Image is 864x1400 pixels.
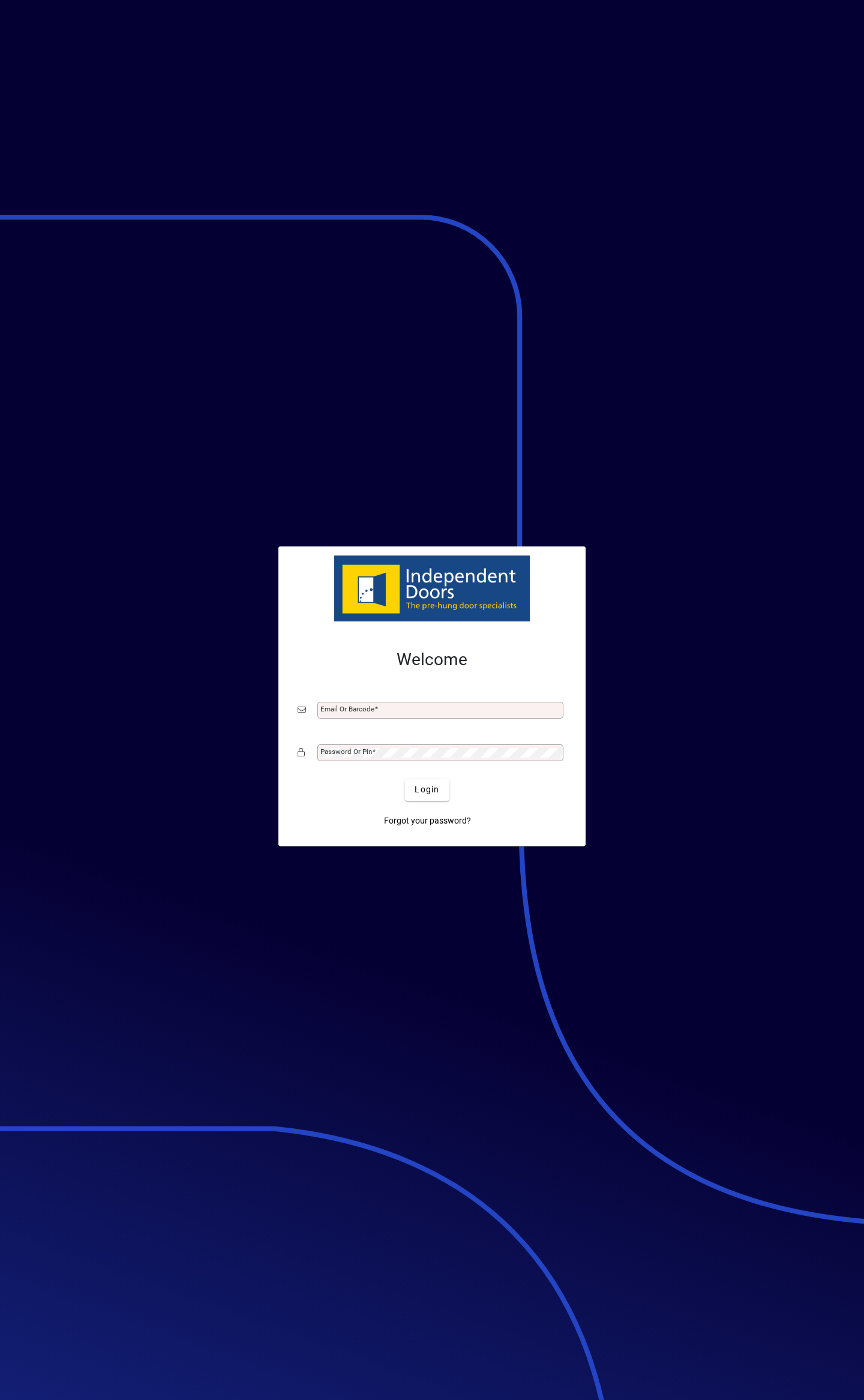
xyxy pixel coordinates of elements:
[320,705,374,713] mat-label: Email or Barcode
[415,783,439,796] span: Login
[320,747,372,756] mat-label: Password or Pin
[298,650,566,670] h2: Welcome
[379,810,476,832] a: Forgot your password?
[405,779,449,801] button: Login
[384,815,471,827] span: Forgot your password?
